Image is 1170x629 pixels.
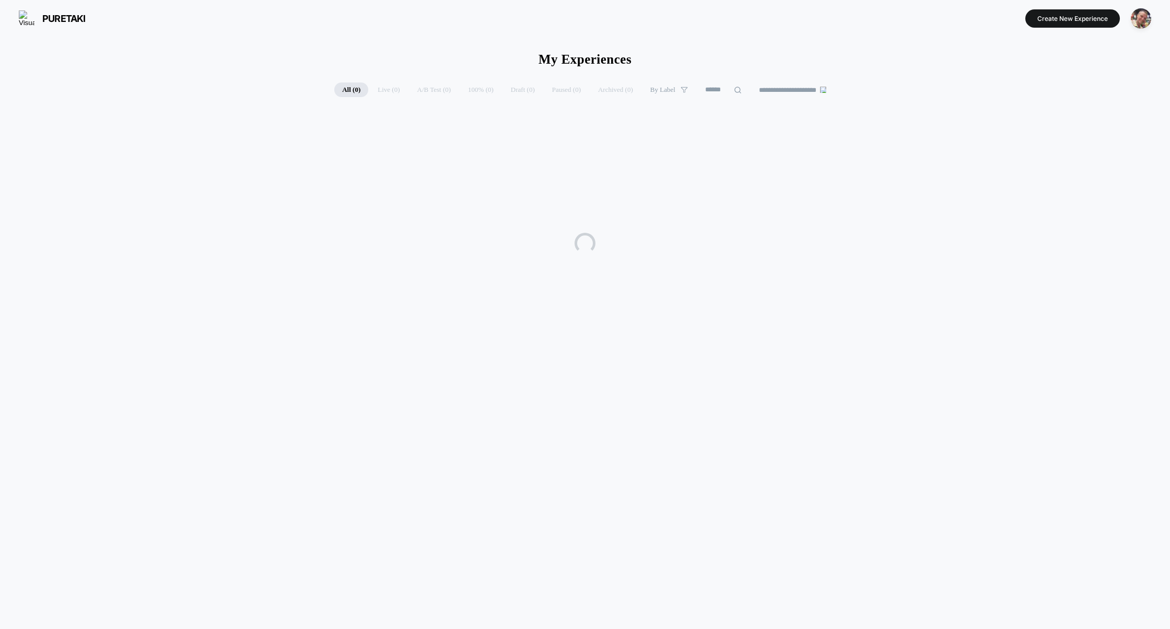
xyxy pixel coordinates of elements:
h1: My Experiences [539,52,631,67]
img: end [820,87,826,93]
img: Visually logo [19,10,34,26]
span: puretaki [42,13,86,24]
span: All ( 0 ) [334,82,368,97]
button: Create New Experience [1025,9,1120,28]
button: ppic [1128,8,1154,29]
button: puretaki [16,10,89,27]
span: By Label [650,86,675,94]
img: ppic [1131,8,1151,29]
